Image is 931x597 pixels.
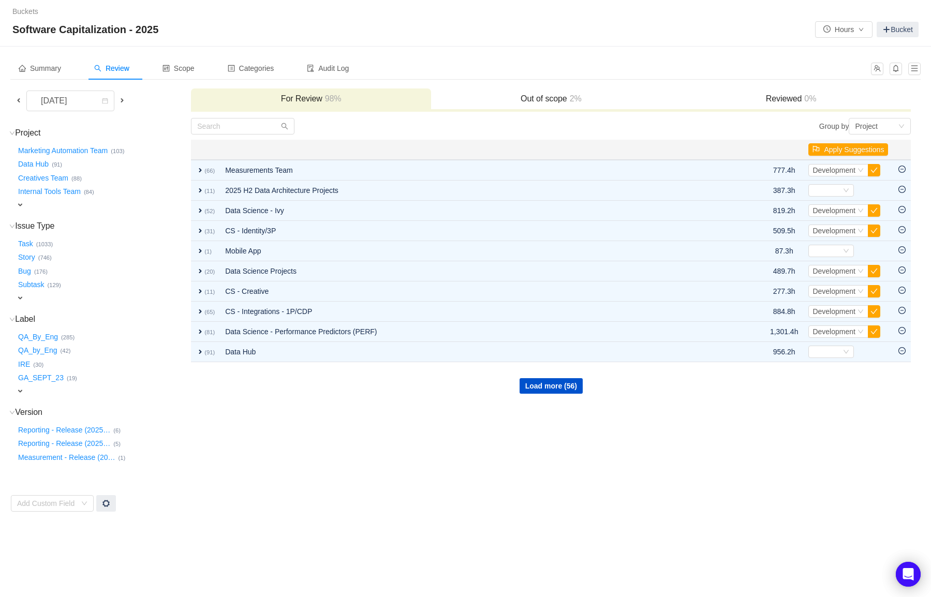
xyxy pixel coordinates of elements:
[802,94,816,103] span: 0%
[16,314,190,324] h3: Label
[16,387,24,395] span: expand
[61,348,71,354] small: (42)
[196,206,204,215] span: expand
[94,64,129,72] span: Review
[16,422,113,438] button: Reporting - Release (2025…
[9,317,15,322] i: icon: down
[228,65,235,72] i: icon: profile
[812,307,855,316] span: Development
[16,277,48,293] button: Subtask
[898,166,906,173] i: icon: minus-circle
[16,263,34,279] button: Bug
[204,168,215,174] small: (66)
[33,362,43,368] small: (30)
[196,94,426,104] h3: For Review
[858,207,864,215] i: icon: down
[896,562,921,587] div: Open Intercom Messenger
[858,268,864,275] i: icon: down
[868,204,880,217] button: icon: check
[119,455,126,461] small: (1)
[61,334,75,340] small: (285)
[808,143,888,156] button: icon: flagApply Suggestions
[868,305,880,318] button: icon: check
[765,181,804,201] td: 387.3h
[567,94,582,103] span: 2%
[228,64,274,72] span: Categories
[113,427,121,434] small: (6)
[220,181,732,201] td: 2025 H2 Data Architecture Projects
[868,164,880,176] button: icon: check
[858,167,864,174] i: icon: down
[220,302,732,322] td: CS - Integrations - 1P/CDP
[812,287,855,295] span: Development
[898,347,906,354] i: icon: minus-circle
[16,184,84,200] button: Internal Tools Team
[868,285,880,297] button: icon: check
[898,287,906,294] i: icon: minus-circle
[765,221,804,241] td: 509.5h
[812,206,855,215] span: Development
[858,308,864,316] i: icon: down
[843,187,849,195] i: icon: down
[281,123,288,130] i: icon: search
[196,287,204,295] span: expand
[898,327,906,334] i: icon: minus-circle
[16,128,190,138] h3: Project
[204,349,215,355] small: (91)
[9,223,15,229] i: icon: down
[67,375,77,381] small: (19)
[898,307,906,314] i: icon: minus-circle
[815,21,873,38] button: icon: clock-circleHoursicon: down
[843,349,849,356] i: icon: down
[196,247,204,255] span: expand
[765,201,804,221] td: 819.2h
[898,123,905,130] i: icon: down
[868,325,880,338] button: icon: check
[898,246,906,253] i: icon: minus-circle
[16,142,111,159] button: Marketing Automation Team
[204,188,215,194] small: (11)
[16,407,190,417] h3: Version
[868,265,880,277] button: icon: check
[868,225,880,237] button: icon: check
[858,288,864,295] i: icon: down
[9,410,15,415] i: icon: down
[36,241,53,247] small: (1033)
[33,91,77,111] div: [DATE]
[855,118,878,134] div: Project
[16,329,61,345] button: QA_By_Eng
[204,329,215,335] small: (81)
[52,161,62,168] small: (91)
[196,348,204,356] span: expand
[196,267,204,275] span: expand
[220,281,732,302] td: CS - Creative
[765,302,804,322] td: 884.8h
[94,65,101,72] i: icon: search
[111,148,124,154] small: (103)
[765,281,804,302] td: 277.3h
[812,327,855,336] span: Development
[858,329,864,336] i: icon: down
[204,309,215,315] small: (65)
[34,268,48,275] small: (176)
[877,22,919,37] a: Bucket
[16,449,119,466] button: Measurement - Release (20…
[765,261,804,281] td: 489.7h
[765,322,804,342] td: 1,301.4h
[48,282,61,288] small: (129)
[520,378,583,394] button: Load more (56)
[436,94,666,104] h3: Out of scope
[812,267,855,275] span: Development
[890,63,902,75] button: icon: bell
[220,342,732,362] td: Data Hub
[16,156,52,173] button: Data Hub
[898,266,906,274] i: icon: minus-circle
[812,166,855,174] span: Development
[204,289,215,295] small: (11)
[908,63,921,75] button: icon: menu
[843,248,849,255] i: icon: down
[16,201,24,209] span: expand
[196,227,204,235] span: expand
[196,327,204,336] span: expand
[196,186,204,195] span: expand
